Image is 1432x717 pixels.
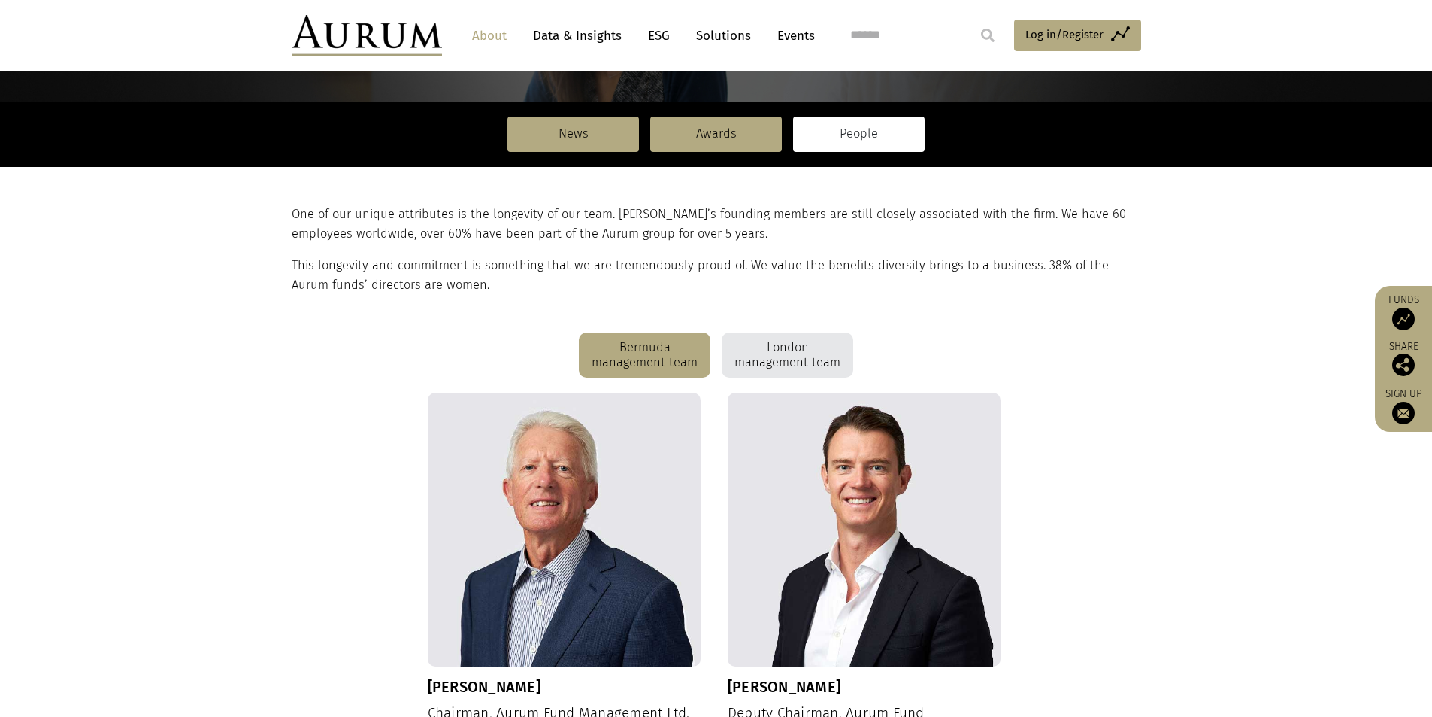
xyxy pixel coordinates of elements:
img: Aurum [292,15,442,56]
a: Awards [650,117,782,151]
a: Data & Insights [525,22,629,50]
a: Log in/Register [1014,20,1141,51]
a: News [507,117,639,151]
a: Sign up [1382,387,1424,424]
h3: [PERSON_NAME] [728,678,1001,696]
div: Share [1382,342,1424,376]
img: Access Funds [1392,308,1415,330]
p: This longevity and commitment is something that we are tremendously proud of. We value the benefi... [292,256,1137,296]
img: Sign up to our newsletter [1392,402,1415,424]
p: One of our unique attributes is the longevity of our team. [PERSON_NAME]’s founding members are s... [292,205,1137,245]
input: Submit [973,20,1003,50]
div: London management team [722,333,853,378]
a: People [793,117,925,151]
a: Funds [1382,293,1424,330]
div: Bermuda management team [579,333,710,378]
span: Log in/Register [1025,26,1104,44]
a: Events [770,22,815,50]
img: Share this post [1392,354,1415,376]
a: About [465,22,514,50]
h3: [PERSON_NAME] [428,678,701,696]
a: ESG [640,22,677,50]
a: Solutions [689,22,758,50]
